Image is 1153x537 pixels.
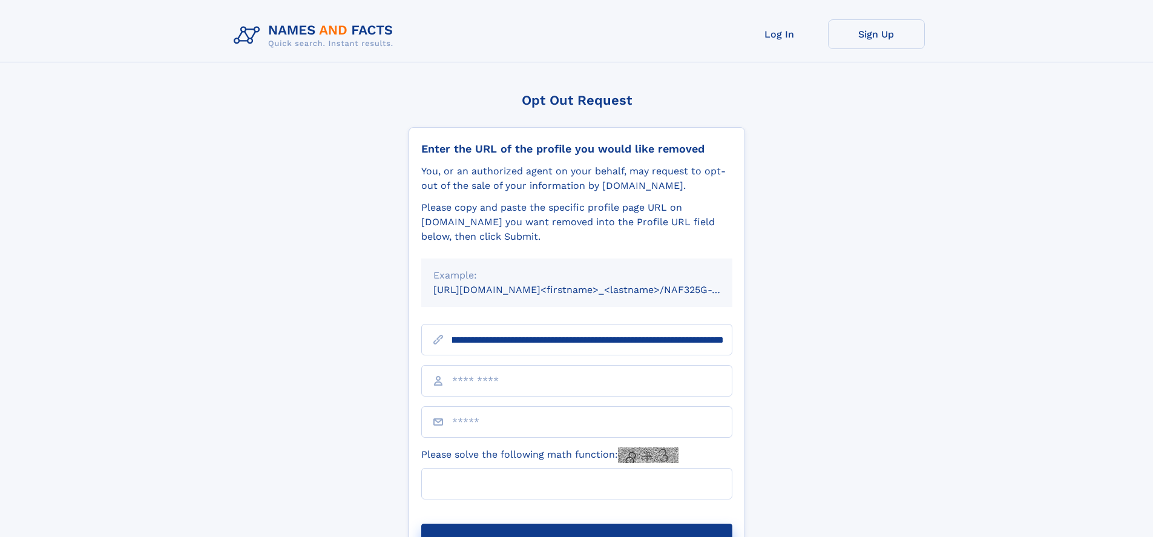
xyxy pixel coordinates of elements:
[229,19,403,52] img: Logo Names and Facts
[421,164,732,193] div: You, or an authorized agent on your behalf, may request to opt-out of the sale of your informatio...
[433,268,720,283] div: Example:
[421,142,732,156] div: Enter the URL of the profile you would like removed
[421,447,678,463] label: Please solve the following math function:
[433,284,755,295] small: [URL][DOMAIN_NAME]<firstname>_<lastname>/NAF325G-xxxxxxxx
[828,19,925,49] a: Sign Up
[421,200,732,244] div: Please copy and paste the specific profile page URL on [DOMAIN_NAME] you want removed into the Pr...
[731,19,828,49] a: Log In
[409,93,745,108] div: Opt Out Request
